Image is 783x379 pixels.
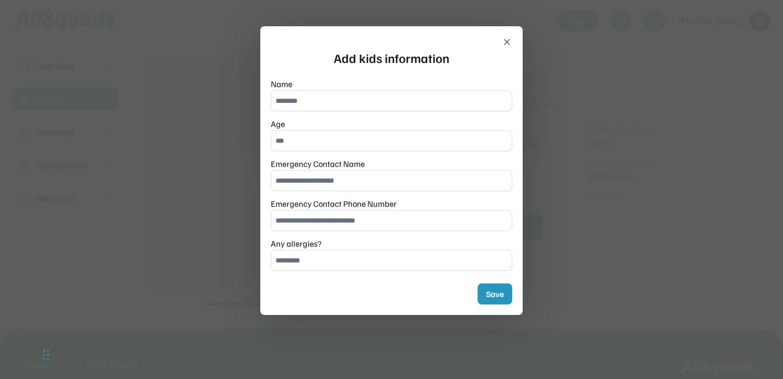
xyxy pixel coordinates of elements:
div: Age [271,118,285,130]
div: Emergency Contact Phone Number [271,197,397,210]
div: Emergency Contact Name [271,157,365,170]
div: Add kids information [334,48,449,67]
div: Any allergies? [271,237,322,250]
div: Name [271,78,292,90]
button: Save [478,283,512,304]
